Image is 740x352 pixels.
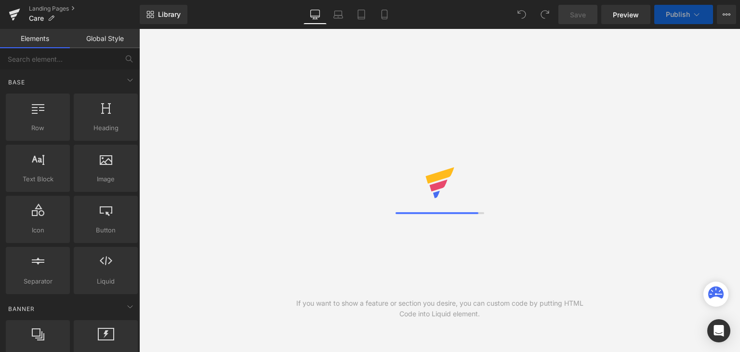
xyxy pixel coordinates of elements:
button: Undo [512,5,531,24]
div: Open Intercom Messenger [707,319,730,342]
span: Row [9,123,67,133]
span: Preview [613,10,639,20]
a: Laptop [327,5,350,24]
div: If you want to show a feature or section you desire, you can custom code by putting HTML Code int... [290,298,590,319]
span: Heading [77,123,135,133]
span: Text Block [9,174,67,184]
a: Tablet [350,5,373,24]
a: Mobile [373,5,396,24]
span: Library [158,10,181,19]
span: Base [7,78,26,87]
span: Liquid [77,276,135,286]
a: Landing Pages [29,5,140,13]
a: New Library [140,5,187,24]
span: Icon [9,225,67,235]
a: Preview [601,5,650,24]
span: Save [570,10,586,20]
span: Publish [666,11,690,18]
span: Banner [7,304,36,313]
button: More [717,5,736,24]
button: Publish [654,5,713,24]
a: Desktop [304,5,327,24]
a: Global Style [70,29,140,48]
button: Redo [535,5,555,24]
span: Button [77,225,135,235]
span: Image [77,174,135,184]
span: Care [29,14,44,22]
span: Separator [9,276,67,286]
